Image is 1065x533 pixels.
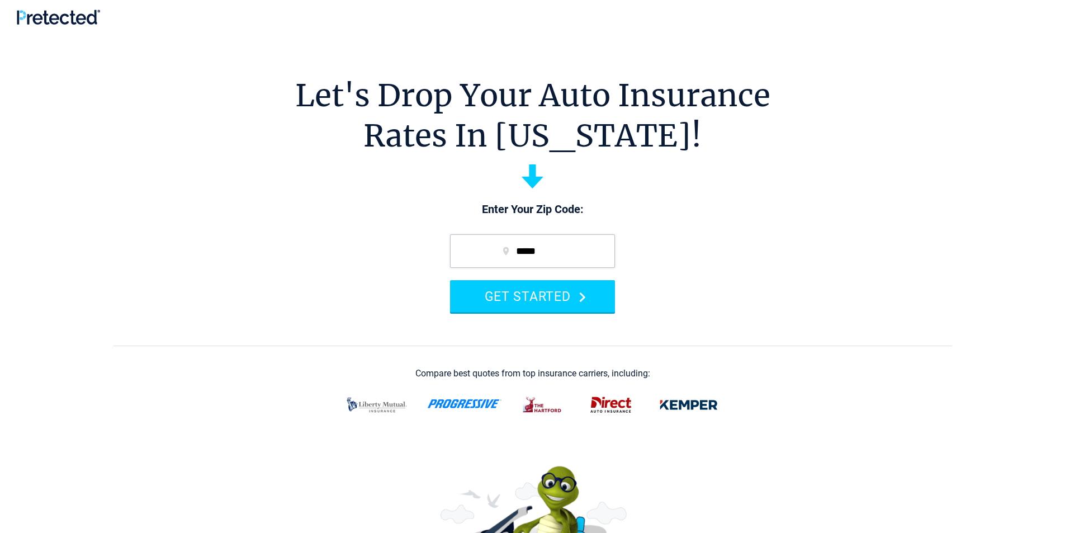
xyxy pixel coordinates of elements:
[17,10,100,25] img: Pretected Logo
[450,234,615,268] input: zip code
[427,399,502,408] img: progressive
[415,369,650,379] div: Compare best quotes from top insurance carriers, including:
[515,390,570,419] img: thehartford
[652,390,726,419] img: kemper
[584,390,638,419] img: direct
[340,390,414,419] img: liberty
[295,76,770,156] h1: Let's Drop Your Auto Insurance Rates In [US_STATE]!
[439,202,626,218] p: Enter Your Zip Code:
[450,280,615,312] button: GET STARTED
